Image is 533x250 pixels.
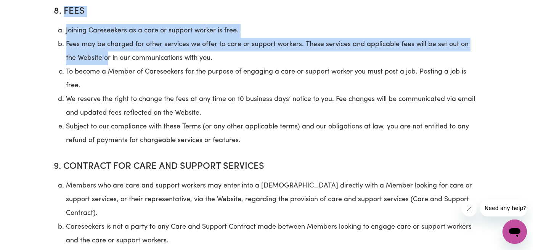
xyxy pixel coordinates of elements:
li: Members who are care and support workers may enter into a [DEMOGRAPHIC_DATA] directly with a Memb... [66,179,479,220]
iframe: Message from company [480,200,527,216]
li: Joining Careseekers as a care or support worker is free. [66,24,479,38]
li: Fees may be charged for other services we offer to care or support workers. These services and ap... [66,38,479,65]
li: Subject to our compliance with these Terms (or any other applicable terms) and our obligations at... [66,120,479,147]
iframe: Button to launch messaging window [502,220,527,244]
h4: 9. CONTRACT FOR CARE AND SUPPORT SERVICES [54,154,479,176]
li: Careseekers is not a party to any Care and Support Contract made between Members looking to engag... [66,220,479,248]
li: We reserve the right to change the fees at any time on 10 business days’ notice to you. Fee chang... [66,93,479,120]
iframe: Close message [462,201,477,216]
li: To become a Member of Careseekers for the purpose of engaging a care or support worker you must p... [66,65,479,93]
